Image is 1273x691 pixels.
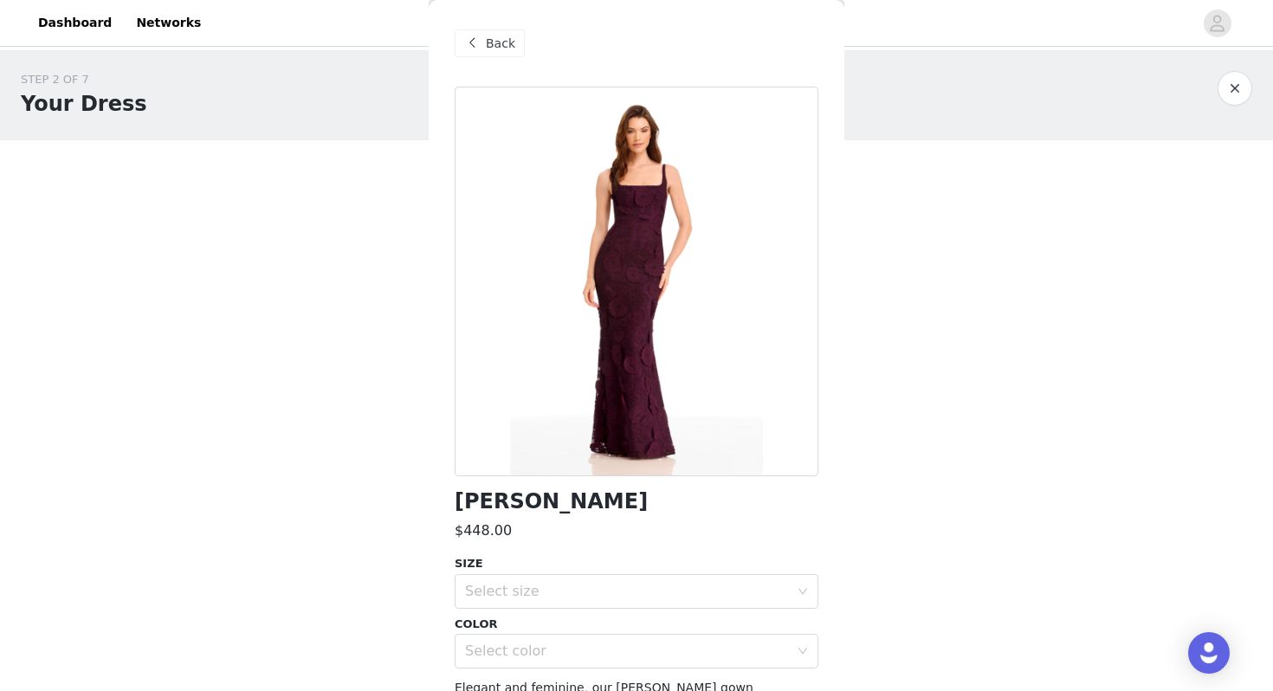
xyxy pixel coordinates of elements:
a: Dashboard [28,3,122,42]
h1: [PERSON_NAME] [455,490,648,513]
div: Select color [465,643,789,660]
i: icon: down [798,586,808,598]
div: avatar [1209,10,1225,37]
h1: Your Dress [21,88,147,119]
div: STEP 2 OF 7 [21,71,147,88]
h3: $448.00 [455,520,512,541]
i: icon: down [798,646,808,658]
div: Open Intercom Messenger [1188,632,1230,674]
div: Select size [465,583,789,600]
div: SIZE [455,555,818,572]
a: Networks [126,3,211,42]
div: COLOR [455,616,818,633]
span: Back [486,35,515,53]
